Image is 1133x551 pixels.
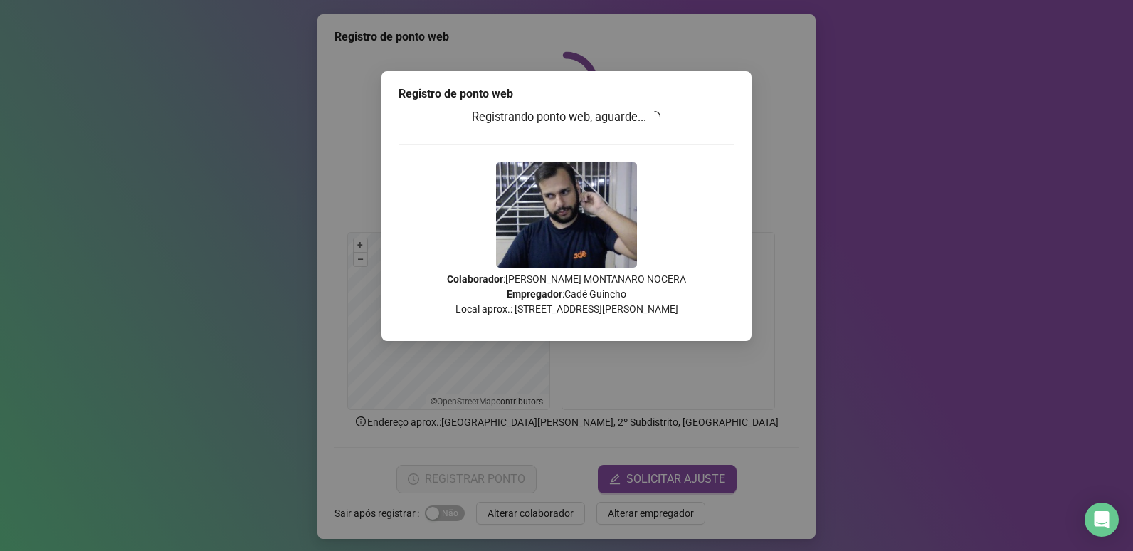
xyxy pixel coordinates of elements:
p: : [PERSON_NAME] MONTANARO NOCERA : Cadê Guincho Local aprox.: [STREET_ADDRESS][PERSON_NAME] [399,272,734,317]
h3: Registrando ponto web, aguarde... [399,108,734,127]
strong: Empregador [507,288,562,300]
span: loading [648,110,662,123]
div: Open Intercom Messenger [1085,503,1119,537]
strong: Colaborador [447,273,503,285]
div: Registro de ponto web [399,85,734,103]
img: Z [496,162,637,268]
